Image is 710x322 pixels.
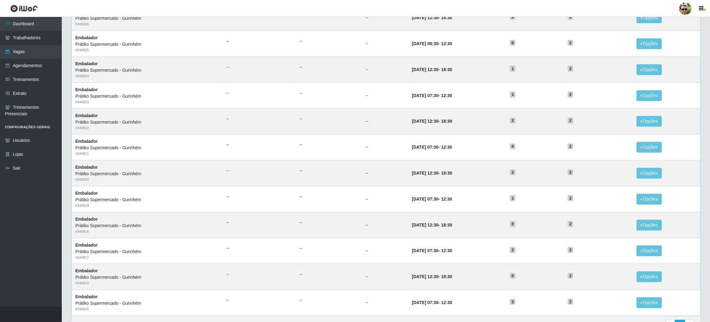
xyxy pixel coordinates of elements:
[510,247,515,253] span: 2
[226,116,292,122] ul: --
[636,271,662,282] button: Opções
[636,64,662,75] button: Opções
[75,274,219,281] div: Prátiko Supermercado - Gurinhém
[362,186,408,212] td: --
[75,41,219,48] div: Prátiko Supermercado - Gurinhém
[226,38,292,44] ul: --
[412,197,452,201] strong: -
[299,297,358,303] ul: --
[412,41,439,46] time: [DATE] 06:30
[299,167,358,174] ul: --
[362,31,408,57] td: --
[362,264,408,290] td: --
[412,145,452,150] strong: -
[412,300,439,305] time: [DATE] 07:30
[510,299,515,305] span: 2
[226,90,292,96] ul: --
[441,41,452,46] time: 12:30
[441,222,452,227] time: 18:30
[412,248,439,253] time: [DATE] 07:30
[441,248,452,253] time: 12:30
[299,245,358,252] ul: --
[412,93,439,98] time: [DATE] 07:30
[226,271,292,278] ul: --
[412,222,452,227] strong: -
[75,294,98,299] strong: Embalador
[75,35,98,40] strong: Embalador
[362,57,408,83] td: --
[226,245,292,252] ul: --
[510,169,515,176] span: 2
[75,15,219,22] div: Prátiko Supermercado - Gurinhém
[299,142,358,148] ul: --
[299,116,358,122] ul: --
[75,197,219,203] div: Prátiko Supermercado - Gurinhém
[299,64,358,70] ul: --
[568,117,573,124] span: 2
[75,307,219,312] div: # 340815
[636,12,662,23] button: Opções
[568,40,573,46] span: 2
[441,119,452,124] time: 18:30
[299,271,358,278] ul: --
[75,139,98,144] strong: Embalador
[75,151,219,156] div: # 340821
[75,87,98,92] strong: Embalador
[299,219,358,226] ul: --
[510,221,515,227] span: 0
[636,142,662,153] button: Opções
[636,90,662,101] button: Opções
[362,290,408,316] td: --
[568,169,573,176] span: 2
[636,220,662,231] button: Opções
[441,171,452,176] time: 18:30
[362,212,408,238] td: --
[75,119,219,125] div: Prátiko Supermercado - Gurinhém
[441,274,452,279] time: 18:30
[75,113,98,118] strong: Embalador
[412,197,439,201] time: [DATE] 07:30
[412,119,452,124] strong: -
[75,145,219,151] div: Prátiko Supermercado - Gurinhém
[636,116,662,127] button: Opções
[75,255,219,260] div: # 340817
[568,195,573,201] span: 2
[412,171,439,176] time: [DATE] 12:30
[10,5,38,12] img: CoreUI Logo
[568,91,573,98] span: 2
[568,299,573,305] span: 2
[75,243,98,248] strong: Embalador
[226,297,292,303] ul: --
[362,83,408,108] td: --
[299,193,358,200] ul: --
[412,300,452,305] strong: -
[441,197,452,201] time: 12:30
[362,134,408,160] td: --
[75,217,98,222] strong: Embalador
[75,125,219,131] div: # 340822
[412,222,439,227] time: [DATE] 12:30
[226,219,292,226] ul: --
[362,5,408,31] td: --
[636,168,662,179] button: Opções
[362,108,408,134] td: --
[75,165,98,170] strong: Embalador
[412,274,439,279] time: [DATE] 12:30
[441,15,452,20] time: 18:30
[75,177,219,182] div: # 340820
[441,145,452,150] time: 12:30
[412,145,439,150] time: [DATE] 07:30
[636,38,662,49] button: Opções
[412,15,452,20] strong: -
[568,247,573,253] span: 2
[636,297,662,308] button: Opções
[412,248,452,253] strong: -
[636,194,662,205] button: Opções
[299,38,358,44] ul: --
[75,248,219,255] div: Prátiko Supermercado - Gurinhém
[75,100,219,105] div: # 340823
[636,245,662,256] button: Opções
[412,15,439,20] time: [DATE] 12:30
[75,268,98,273] strong: Embalador
[75,203,219,208] div: # 340819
